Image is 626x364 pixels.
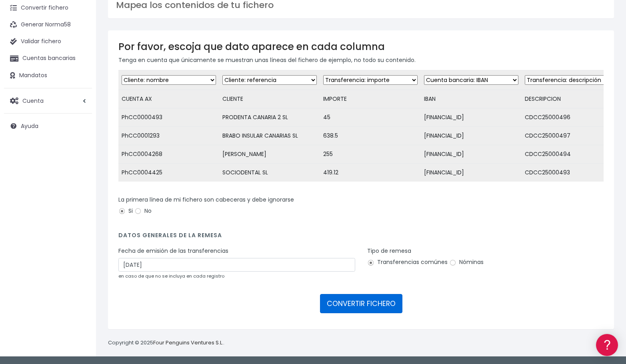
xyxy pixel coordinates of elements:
[522,164,622,182] td: CDCC25000493
[367,258,448,266] label: Transferencias comúnes
[8,68,152,80] a: Información general
[118,247,228,255] label: Fecha de emisión de las transferencias
[219,108,320,127] td: PRODENTA CANARIA 2 SL
[4,16,92,33] a: Generar Norma58
[522,145,622,164] td: CDCC25000494
[4,50,92,67] a: Cuentas bancarias
[118,273,224,279] small: en caso de que no se incluya en cada registro
[8,192,152,200] div: Programadores
[8,138,152,151] a: Perfiles de empresas
[367,247,411,255] label: Tipo de remesa
[522,90,622,108] td: DESCRIPCION
[108,339,224,347] p: Copyright © 2025 .
[134,207,152,215] label: No
[522,127,622,145] td: CDCC25000497
[118,41,604,52] h3: Por favor, escoja que dato aparece en cada columna
[320,127,421,145] td: 638.5
[219,145,320,164] td: [PERSON_NAME]
[421,145,522,164] td: [FINANCIAL_ID]
[118,164,219,182] td: PhCC0004425
[320,294,402,313] button: CONVERTIR FICHERO
[8,88,152,96] div: Convertir ficheros
[118,207,133,215] label: Si
[449,258,484,266] label: Nóminas
[118,90,219,108] td: CUENTA AX
[118,232,604,243] h4: Datos generales de la remesa
[22,96,44,104] span: Cuenta
[522,108,622,127] td: CDCC25000496
[21,122,38,130] span: Ayuda
[8,114,152,126] a: Problemas habituales
[320,90,421,108] td: IMPORTE
[110,230,154,238] a: POWERED BY ENCHANT
[8,56,152,63] div: Información general
[8,159,152,166] div: Facturación
[4,92,92,109] a: Cuenta
[219,90,320,108] td: CLIENTE
[118,56,604,64] p: Tenga en cuenta que únicamente se muestran unas líneas del fichero de ejemplo, no todo su contenido.
[421,90,522,108] td: IBAN
[8,204,152,217] a: API
[421,108,522,127] td: [FINANCIAL_ID]
[8,126,152,138] a: Videotutoriales
[320,108,421,127] td: 45
[421,164,522,182] td: [FINANCIAL_ID]
[4,118,92,134] a: Ayuda
[421,127,522,145] td: [FINANCIAL_ID]
[8,172,152,184] a: General
[118,196,294,204] label: La primera línea de mi fichero son cabeceras y debe ignorarse
[8,101,152,114] a: Formatos
[4,67,92,84] a: Mandatos
[118,108,219,127] td: PhCC0000493
[8,214,152,228] button: Contáctanos
[219,164,320,182] td: SOCIODENTAL SL
[118,145,219,164] td: PhCC0004268
[4,33,92,50] a: Validar fichero
[118,127,219,145] td: PhCC0001293
[153,339,223,346] a: Four Penguins Ventures S.L.
[320,145,421,164] td: 255
[219,127,320,145] td: BRABO INSULAR CANARIAS SL
[320,164,421,182] td: 419.12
